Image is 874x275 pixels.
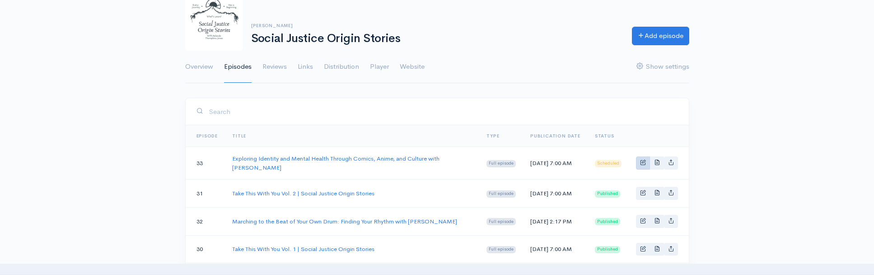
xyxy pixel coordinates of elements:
td: 31 [186,180,225,208]
a: Add episode [632,27,689,45]
a: Exploring Identity and Mental Health Through Comics, Anime, and Culture with [PERSON_NAME] [232,155,439,171]
a: Overview [185,51,213,83]
span: Published [595,190,620,198]
a: Title [232,133,246,139]
div: Basic example [636,215,678,228]
span: Scheduled [595,160,622,167]
div: Basic example [636,187,678,200]
a: Episodes [224,51,252,83]
span: Full episode [486,160,516,167]
span: Full episode [486,218,516,225]
a: Links [298,51,313,83]
a: Website [400,51,425,83]
a: Player [370,51,389,83]
td: 30 [186,235,225,263]
span: Status [595,133,614,139]
h1: Social Justice Origin Stories [251,32,621,45]
span: Full episode [486,190,516,198]
a: Marching to the Beat of Your Own Drum: Finding Your Rhythm with [PERSON_NAME] [232,218,457,225]
div: Basic example [636,243,678,256]
a: Publication date [530,133,580,139]
a: Distribution [324,51,359,83]
td: [DATE] 7:00 AM [523,147,588,180]
span: Full episode [486,246,516,253]
td: [DATE] 2:17 PM [523,207,588,235]
input: Search [209,102,678,121]
a: Take This With You Vol. 1 | Social Justice Origin Stories [232,245,374,253]
h6: [PERSON_NAME] [251,23,621,28]
a: Reviews [262,51,287,83]
a: Episode [196,133,218,139]
a: Show settings [636,51,689,83]
td: [DATE] 7:00 AM [523,235,588,263]
a: Take This With You Vol. 2 | Social Justice Origin Stories [232,190,374,197]
span: Published [595,218,620,225]
td: [DATE] 7:00 AM [523,180,588,208]
a: Type [486,133,499,139]
span: Published [595,246,620,253]
div: Basic example [636,156,678,170]
td: 32 [186,207,225,235]
td: 33 [186,147,225,180]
